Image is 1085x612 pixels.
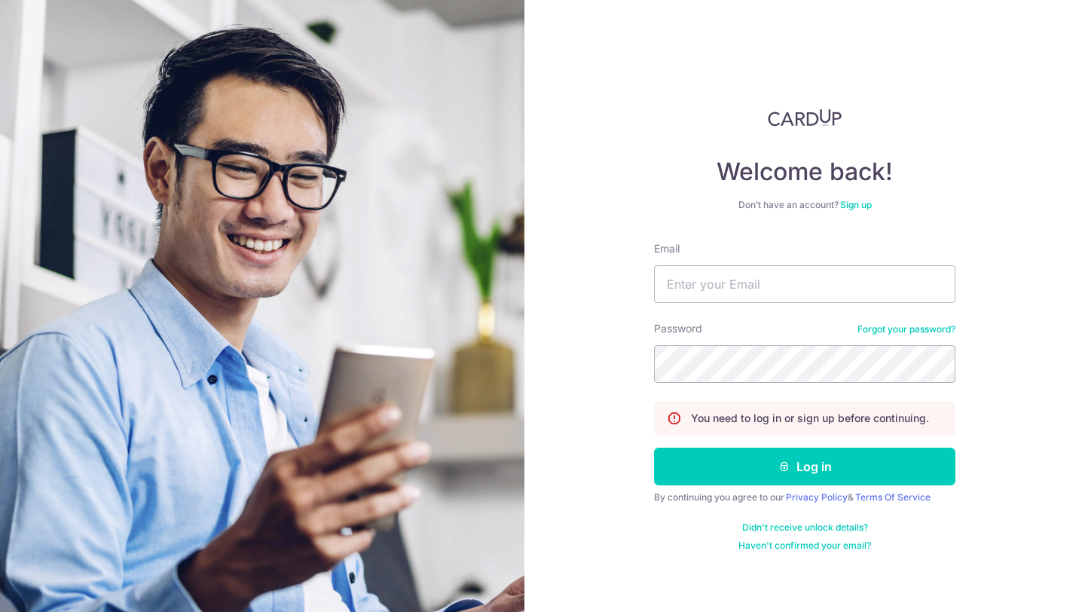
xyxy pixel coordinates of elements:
[768,109,842,127] img: CardUp Logo
[654,491,955,503] div: By continuing you agree to our &
[691,411,929,426] p: You need to log in or sign up before continuing.
[786,491,848,503] a: Privacy Policy
[654,241,680,256] label: Email
[840,199,872,210] a: Sign up
[742,522,868,534] a: Didn't receive unlock details?
[654,448,955,485] button: Log in
[654,321,702,336] label: Password
[738,540,871,552] a: Haven't confirmed your email?
[654,157,955,187] h4: Welcome back!
[654,199,955,211] div: Don’t have an account?
[855,491,931,503] a: Terms Of Service
[857,323,955,335] a: Forgot your password?
[654,265,955,303] input: Enter your Email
